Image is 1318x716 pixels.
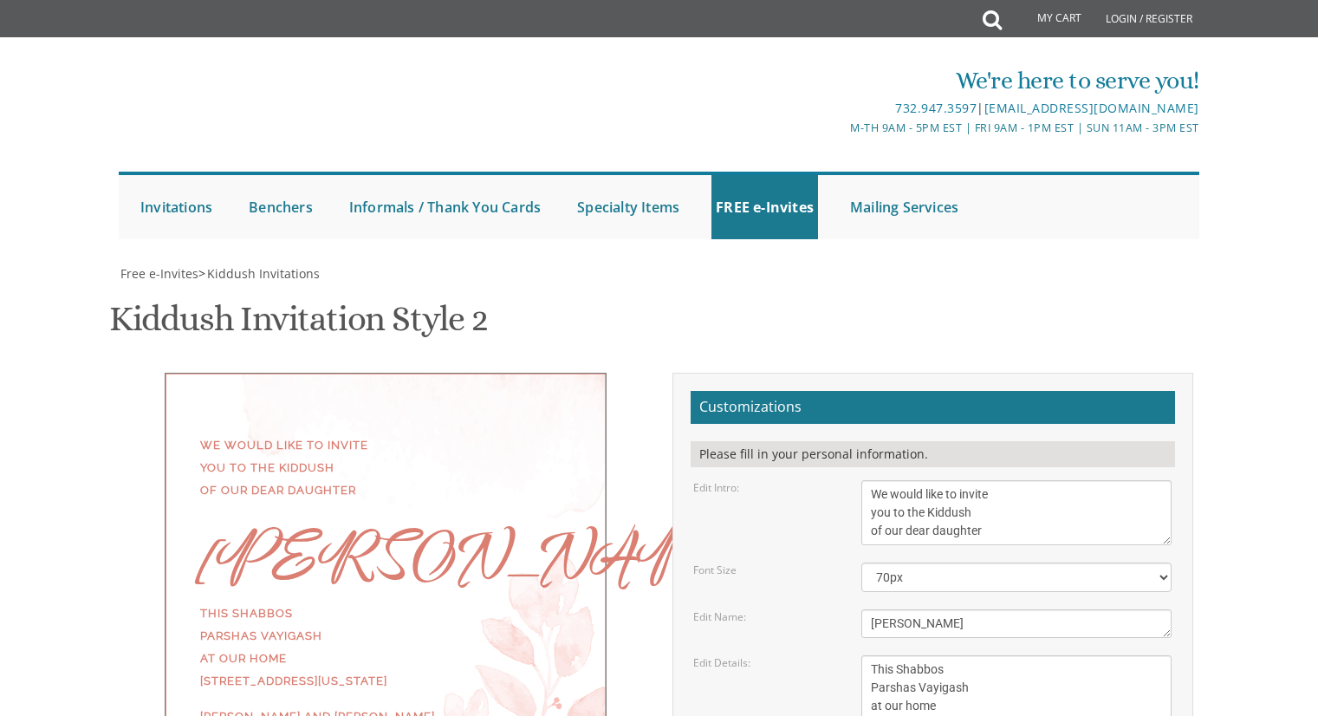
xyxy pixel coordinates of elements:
textarea: [PERSON_NAME] [861,609,1172,638]
div: We would like to invite you to the Kiddush of our dear daughter [200,434,571,502]
a: 732.947.3597 [895,100,977,116]
div: M-Th 9am - 5pm EST | Fri 9am - 1pm EST | Sun 11am - 3pm EST [480,119,1199,137]
a: My Cart [1000,2,1094,36]
a: Invitations [136,175,217,239]
a: Free e-Invites [119,265,198,282]
h2: Customizations [691,391,1175,424]
div: Please fill in your personal information. [691,441,1175,467]
label: Edit Intro: [693,480,739,495]
span: > [198,265,320,282]
div: We're here to serve you! [480,63,1199,98]
textarea: We would like to invite you to the Kiddush of our dear daughter [861,480,1172,545]
a: Mailing Services [846,175,963,239]
a: Specialty Items [573,175,684,239]
h1: Kiddush Invitation Style 2 [109,300,488,351]
label: Edit Name: [693,609,746,624]
div: [PERSON_NAME] [200,545,571,568]
a: FREE e-Invites [711,175,818,239]
a: [EMAIL_ADDRESS][DOMAIN_NAME] [984,100,1199,116]
label: Edit Details: [693,655,750,670]
label: Font Size [693,563,737,577]
a: Informals / Thank You Cards [345,175,545,239]
div: | [480,98,1199,119]
a: Benchers [244,175,317,239]
div: This Shabbos Parshas Vayigash at our home [STREET_ADDRESS][US_STATE] [200,602,571,693]
a: Kiddush Invitations [205,265,320,282]
span: Free e-Invites [120,265,198,282]
span: Kiddush Invitations [207,265,320,282]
